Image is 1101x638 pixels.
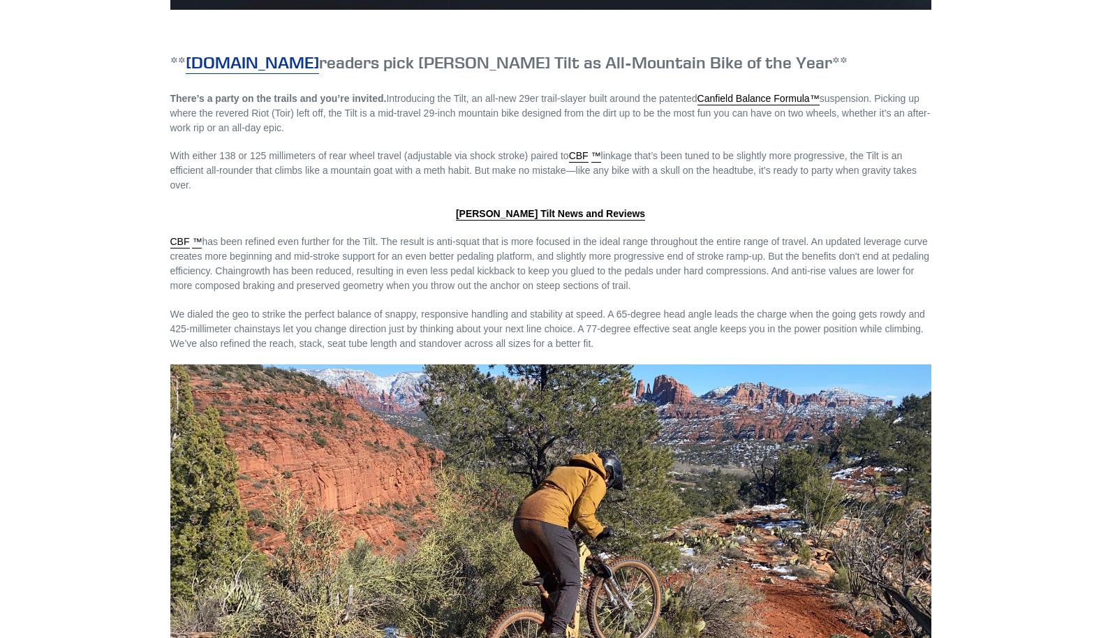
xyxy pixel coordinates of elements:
[569,150,589,163] a: CBF
[456,208,645,221] a: [PERSON_NAME] Tilt News and Reviews
[170,93,931,133] span: Introducing the Tilt, an all-new 29er trail-slayer built around the patented suspension. Picking ...
[170,150,917,191] span: With either 138 or 125 millimeters of rear wheel travel (adjustable via shock stroke) paired to l...
[591,150,601,163] a: ™
[170,236,190,248] a: CBF
[170,236,930,291] span: has been refined even further for the Tilt. The result is anti-squat that is more focused in the ...
[697,93,820,105] a: Canfield Balance Formula™
[170,52,848,74] strong: ** readers pick [PERSON_NAME] Tilt as All-Mountain Bike of the Year**
[456,208,645,219] span: [PERSON_NAME] Tilt News and Reviews
[170,309,925,349] span: We dialed the geo to strike the perfect balance of snappy, responsive handling and stability at s...
[186,52,319,74] a: [DOMAIN_NAME]
[192,236,202,248] a: ™
[170,93,387,104] span: There’s a party on the trails and you’re invited.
